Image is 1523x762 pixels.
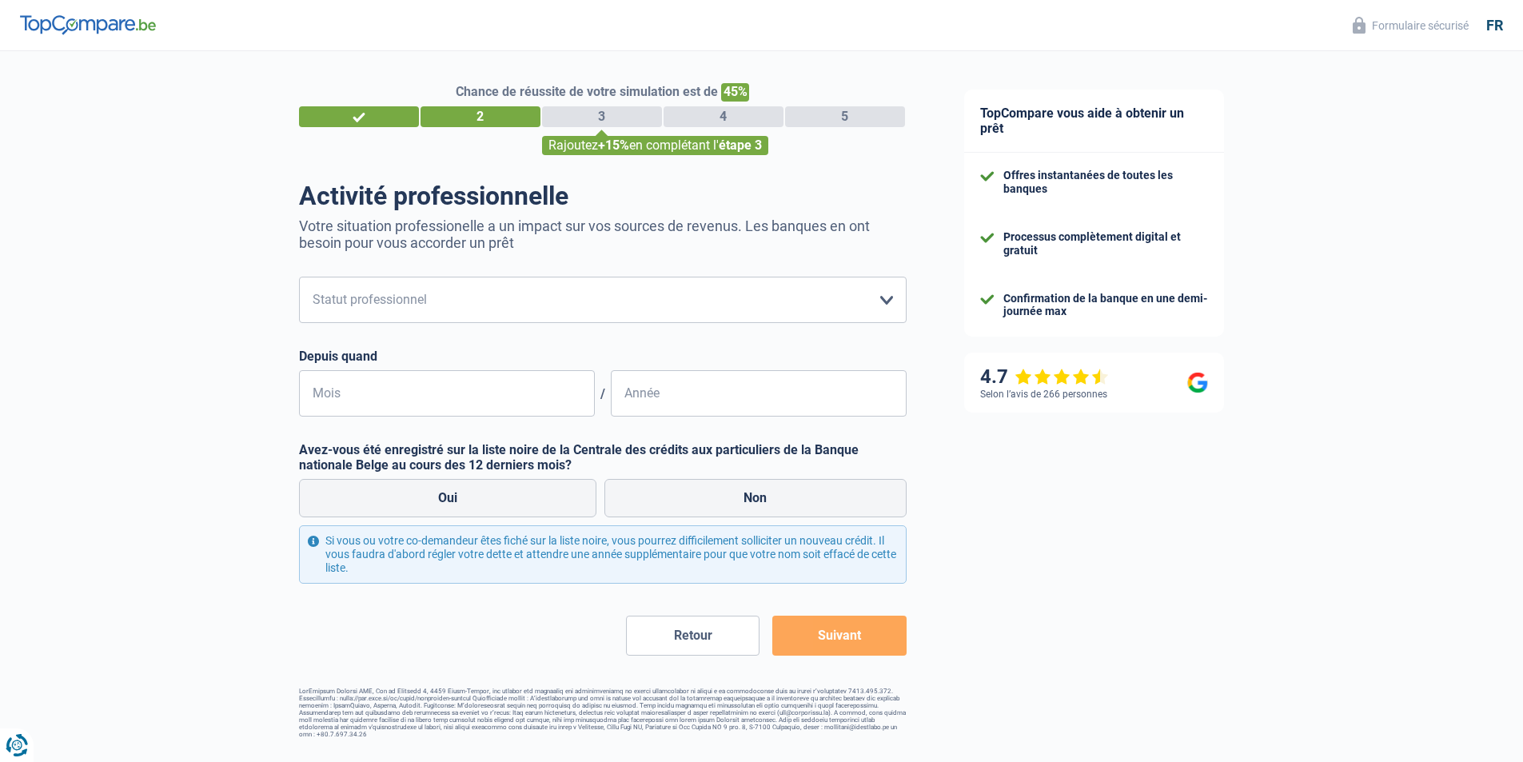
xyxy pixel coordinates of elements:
div: TopCompare vous aide à obtenir un prêt [964,90,1224,153]
div: 1 [299,106,419,127]
div: Rajoutez en complétant l' [542,136,768,155]
img: TopCompare Logo [20,15,156,34]
div: fr [1486,17,1503,34]
button: Suivant [772,616,906,656]
div: 4.7 [980,365,1109,389]
div: 2 [421,106,540,127]
div: Processus complètement digital et gratuit [1003,230,1208,257]
button: Formulaire sécurisé [1343,12,1478,38]
button: Retour [626,616,760,656]
div: Si vous ou votre co-demandeur êtes fiché sur la liste noire, vous pourrez difficilement sollicite... [299,525,907,583]
input: MM [299,370,595,417]
label: Non [604,479,907,517]
div: Confirmation de la banque en une demi-journée max [1003,292,1208,319]
span: 45% [721,83,749,102]
footer: LorEmipsum Dolorsi AME, Con ad Elitsedd 4, 4459 Eiusm-Tempor, inc utlabor etd magnaaliq eni admin... [299,688,907,738]
div: 4 [664,106,783,127]
span: / [595,386,611,401]
div: 3 [542,106,662,127]
p: Votre situation professionelle a un impact sur vos sources de revenus. Les banques en ont besoin ... [299,217,907,251]
div: 5 [785,106,905,127]
label: Oui [299,479,597,517]
span: Chance de réussite de votre simulation est de [456,84,718,99]
label: Avez-vous été enregistré sur la liste noire de la Centrale des crédits aux particuliers de la Ban... [299,442,907,473]
h1: Activité professionnelle [299,181,907,211]
div: Offres instantanées de toutes les banques [1003,169,1208,196]
div: Selon l’avis de 266 personnes [980,389,1107,400]
span: +15% [598,138,629,153]
label: Depuis quand [299,349,907,364]
input: AAAA [611,370,907,417]
span: étape 3 [719,138,762,153]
